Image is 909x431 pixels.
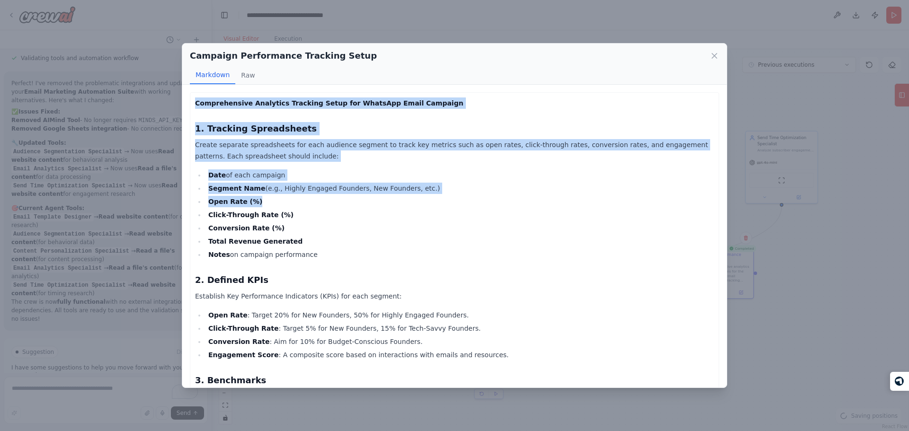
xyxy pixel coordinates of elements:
strong: Total Revenue Generated [208,237,303,245]
h3: 1. Tracking Spreadsheets [195,122,714,135]
h3: 3. Benchmarks [195,374,714,387]
strong: Conversion Rate [208,338,269,345]
strong: Open Rate [208,311,248,319]
li: (e.g., Highly Engaged Founders, New Founders, etc.) [205,183,714,194]
li: : Target 5% for New Founders, 15% for Tech-Savvy Founders. [205,323,714,334]
button: Markdown [190,66,235,84]
strong: Click-Through Rate [208,325,279,332]
strong: Conversion Rate (%) [208,224,285,232]
li: : A composite score based on interactions with emails and resources. [205,349,714,361]
li: on campaign performance [205,249,714,260]
strong: Click-Through Rate (%) [208,211,294,219]
button: Raw [235,66,260,84]
p: Create separate spreadsheets for each audience segment to track key metrics such as open rates, c... [195,139,714,162]
li: of each campaign [205,169,714,181]
h3: 2. Defined KPIs [195,273,714,287]
strong: Comprehensive Analytics Tracking Setup for WhatsApp Email Campaign [195,99,463,107]
h2: Campaign Performance Tracking Setup [190,49,377,62]
strong: Date [208,171,226,179]
li: : Aim for 10% for Budget-Conscious Founders. [205,336,714,347]
p: Establish Key Performance Indicators (KPIs) for each segment: [195,290,714,302]
strong: Open Rate (%) [208,198,262,205]
strong: Notes [208,251,230,258]
li: : Target 20% for New Founders, 50% for Highly Engaged Founders. [205,309,714,321]
strong: Segment Name [208,185,265,192]
strong: Engagement Score [208,351,279,359]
